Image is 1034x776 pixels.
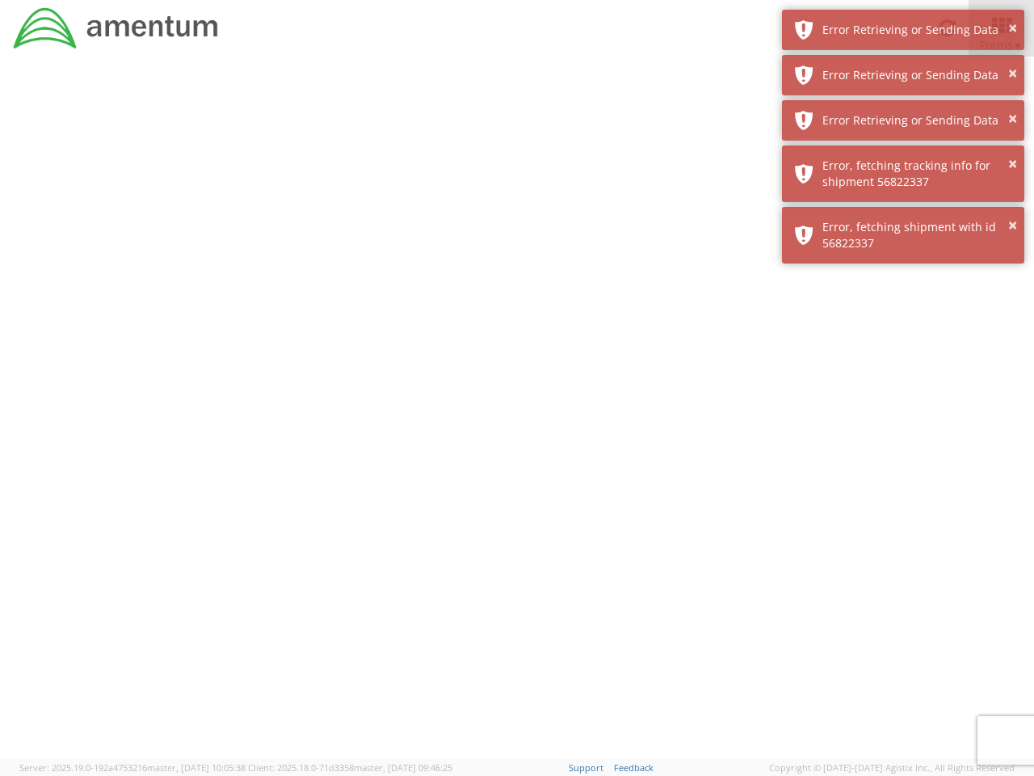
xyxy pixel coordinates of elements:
[569,761,603,774] a: Support
[147,761,246,774] span: master, [DATE] 10:05:38
[822,67,1012,83] div: Error Retrieving or Sending Data
[1008,62,1017,86] button: ×
[822,158,1012,190] div: Error, fetching tracking info for shipment 56822337
[822,112,1012,129] div: Error Retrieving or Sending Data
[354,761,452,774] span: master, [DATE] 09:46:25
[1008,17,1017,40] button: ×
[822,219,1012,251] div: Error, fetching shipment with id 56822337
[19,761,246,774] span: Server: 2025.19.0-192a4753216
[1008,214,1017,238] button: ×
[614,761,654,774] a: Feedback
[1008,108,1017,131] button: ×
[248,761,452,774] span: Client: 2025.18.0-71d3358
[822,22,1012,38] div: Error Retrieving or Sending Data
[769,761,1015,774] span: Copyright © [DATE]-[DATE] Agistix Inc., All Rights Reserved
[12,6,221,51] img: dyn-intl-logo-049831509241104b2a82.png
[1008,153,1017,176] button: ×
